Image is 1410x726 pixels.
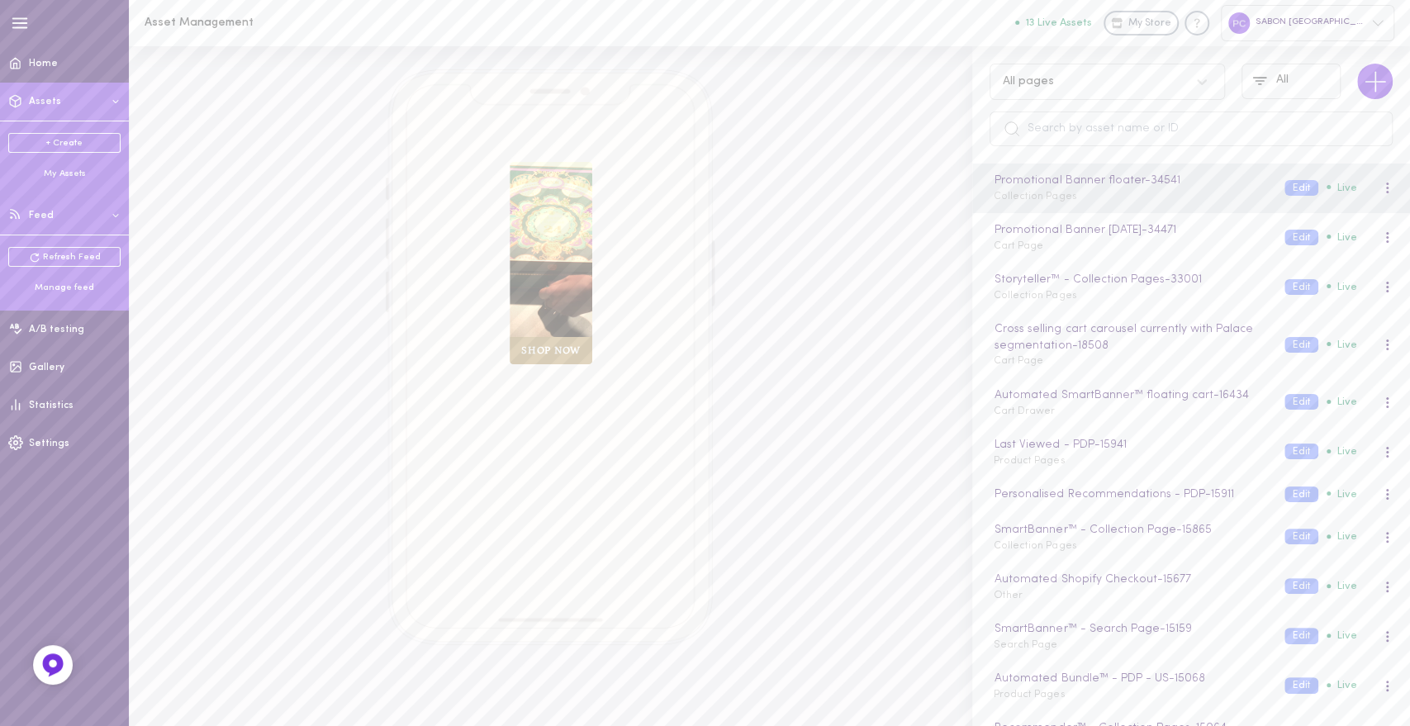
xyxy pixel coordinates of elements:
[994,541,1076,551] span: Collection Pages
[1284,486,1318,502] button: Edit
[1327,531,1357,542] span: Live
[991,436,1269,454] div: Last Viewed - PDP - 15941
[994,456,1065,466] span: Product Pages
[1327,581,1357,591] span: Live
[991,271,1269,289] div: Storyteller™ - Collection Pages - 33001
[1003,76,1054,88] div: All pages
[29,59,58,69] span: Home
[29,211,54,221] span: Feed
[991,320,1269,354] div: Cross selling cart carousel currently with Palace segmentation - 18508
[1015,17,1092,28] button: 13 Live Assets
[1284,279,1318,295] button: Edit
[8,282,121,294] div: Manage feed
[991,620,1269,638] div: SmartBanner™ - Search Page - 15159
[1284,529,1318,544] button: Edit
[1327,446,1357,457] span: Live
[1015,17,1104,29] a: 13 Live Assets
[1284,444,1318,459] button: Edit
[990,112,1393,146] input: Search by asset name or ID
[991,221,1269,240] div: Promotional Banner [DATE] - 34471
[29,401,74,410] span: Statistics
[991,486,1269,504] div: Personalised Recommendations - PDP - 15911
[510,337,592,364] div: SHOP NOW
[1327,489,1357,500] span: Live
[991,521,1269,539] div: SmartBanner™ - Collection Page - 15865
[1284,394,1318,410] button: Edit
[1284,677,1318,693] button: Edit
[1327,282,1357,292] span: Live
[1327,396,1357,407] span: Live
[1284,230,1318,245] button: Edit
[8,247,121,267] a: Refresh Feed
[29,439,69,448] span: Settings
[1241,64,1341,99] button: All
[1327,183,1357,193] span: Live
[29,363,64,372] span: Gallery
[1327,680,1357,690] span: Live
[1184,11,1209,36] div: Knowledge center
[1327,232,1357,243] span: Live
[994,640,1057,650] span: Search Page
[1284,628,1318,643] button: Edit
[8,168,121,180] div: My Assets
[991,172,1269,190] div: Promotional Banner floater - 34541
[40,652,65,677] img: Feedback Button
[8,133,121,153] a: + Create
[994,241,1043,251] span: Cart Page
[1284,578,1318,594] button: Edit
[991,387,1269,405] div: Automated SmartBanner™ floating cart - 16434
[1327,339,1357,350] span: Live
[29,325,84,335] span: A/B testing
[29,97,61,107] span: Assets
[994,356,1043,366] span: Cart Page
[991,571,1269,589] div: Automated Shopify Checkout - 15677
[991,670,1269,688] div: Automated Bundle™ - PDP - US - 15068
[1327,630,1357,641] span: Live
[1284,337,1318,353] button: Edit
[145,17,417,29] h1: Asset Management
[994,690,1065,700] span: Product Pages
[994,291,1076,301] span: Collection Pages
[1284,180,1318,196] button: Edit
[994,591,1023,600] span: Other
[994,406,1055,416] span: Cart Drawer
[994,192,1076,202] span: Collection Pages
[1128,17,1171,31] span: My Store
[1104,11,1179,36] a: My Store
[1221,5,1394,40] div: SABON [GEOGRAPHIC_DATA]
